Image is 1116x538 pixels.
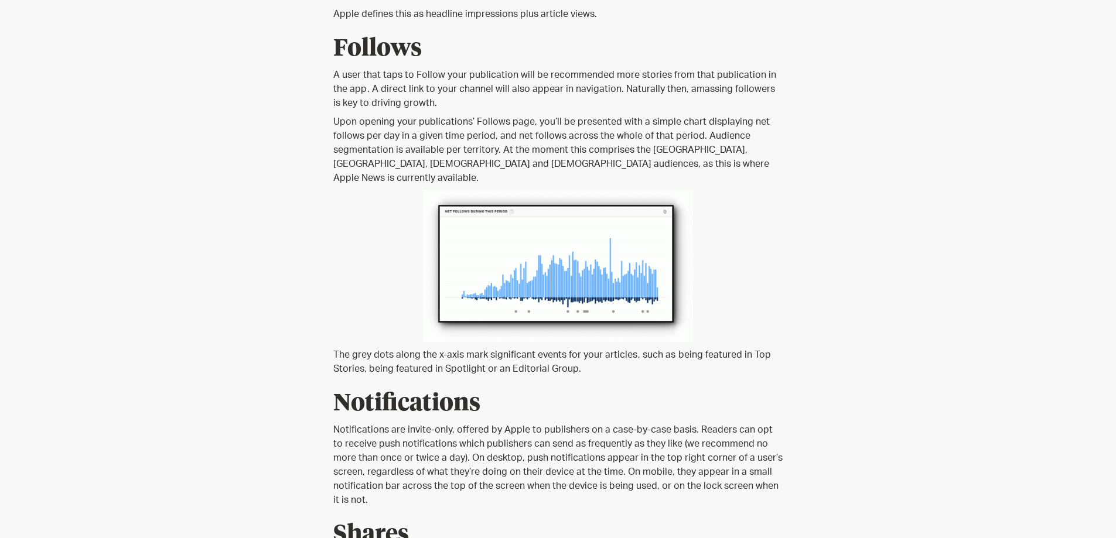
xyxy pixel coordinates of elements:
p: The grey dots along the x-axis mark significant events for your articles , such as being featured... [333,348,783,376]
p: Upon opening your publications’ Follows page, you’ll be presented with a simple chart displaying ... [333,115,783,185]
p: Apple defines this as headline impressions plus article views. [333,7,783,21]
strong: Notifications [333,392,480,416]
strong: Follows [333,37,422,61]
p: A user that taps to Follow your publication will be recommended more stories from that publicatio... [333,68,783,110]
p: Notifications are invite-only, offered by Apple to publishers on a case-by-case basis. Readers ca... [333,423,783,507]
